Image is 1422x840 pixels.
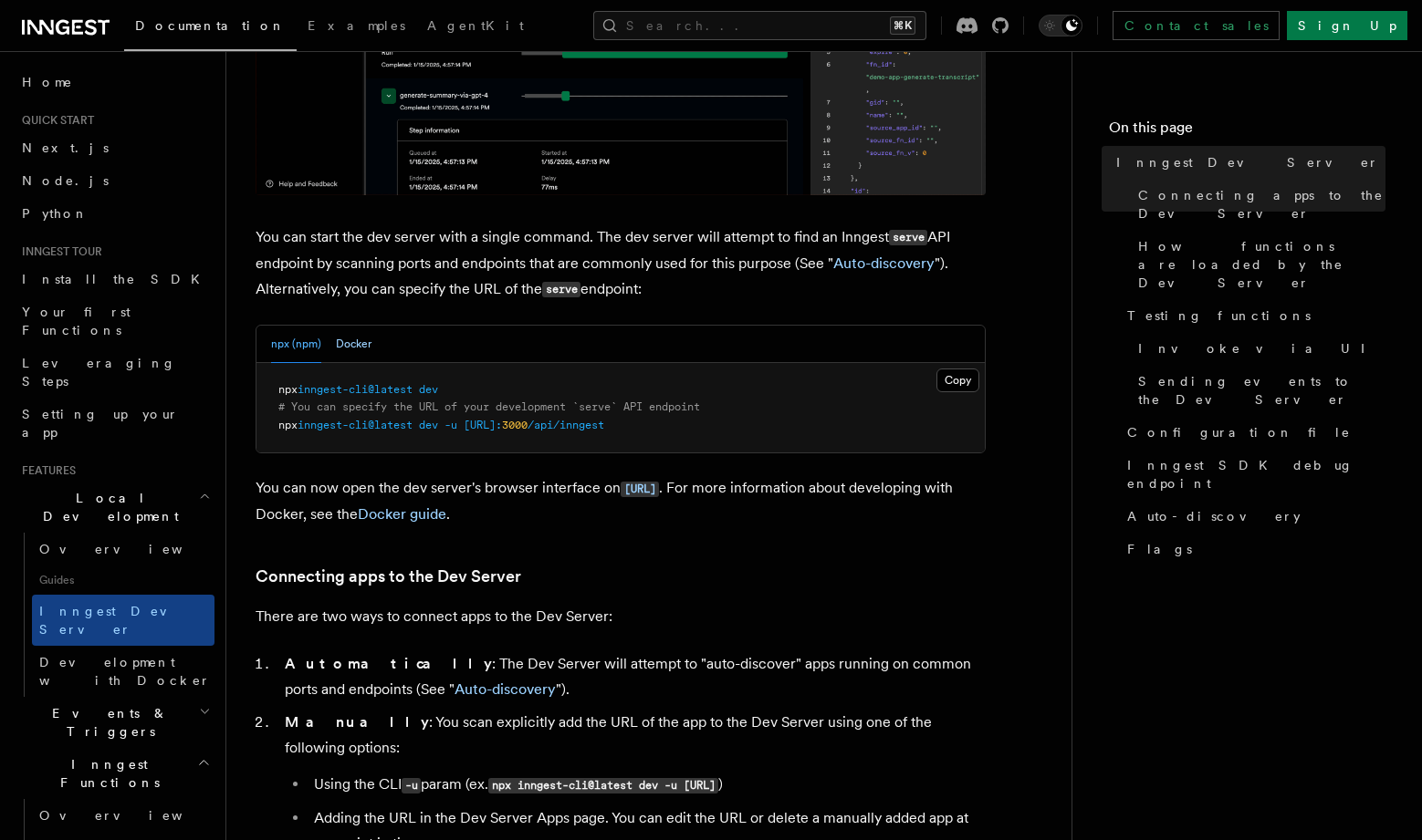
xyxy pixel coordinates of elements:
[1131,365,1385,416] a: Sending events to the Dev Server
[502,419,528,431] span: 3000
[256,475,986,527] p: You can now open the dev server's browser interface on . For more information about developing wi...
[298,419,413,431] span: inngest-cli@latest
[1127,306,1311,325] span: Testing functions
[15,263,214,296] a: Install the SDK
[1131,179,1385,230] a: Connecting apps to the Dev Server
[1120,500,1385,533] a: Auto-discovery
[15,244,102,259] span: Inngest tour
[621,482,659,497] code: [URL]
[419,383,438,396] span: dev
[1127,423,1351,441] span: Configuration file
[15,347,214,398] a: Leveraging Steps
[22,407,179,440] span: Setting up your app
[22,272,211,286] span: Install the SDK
[1120,416,1385,449] a: Configuration file
[593,11,926,40] button: Search...⌘K
[15,697,214,748] button: Events & Triggers
[1131,230,1385,299] a: How functions are loaded by the Dev Server
[936,368,979,392] button: Copy
[32,565,214,595] span: Guides
[1120,299,1385,332] a: Testing functions
[297,5,416,49] a: Examples
[528,419,604,431] span: /api/inngest
[1138,237,1385,292] span: How functions are loaded by the Dev Server
[1109,146,1385,179] a: Inngest Dev Server
[358,505,446,523] a: Docker guide
[256,224,986,303] p: You can start the dev server with a single command. The dev server will attempt to find an Innges...
[427,18,524,33] span: AgentKit
[416,5,535,49] a: AgentKit
[444,419,457,431] span: -u
[39,655,211,688] span: Development with Docker
[1287,11,1407,40] a: Sign Up
[1138,339,1381,358] span: Invoke via UI
[833,254,935,272] a: Auto-discovery
[1109,117,1385,146] h4: On this page
[278,419,298,431] span: npx
[32,533,214,565] a: Overview
[32,799,214,832] a: Overview
[890,16,915,35] kbd: ⌘K
[455,680,556,698] a: Auto-discovery
[256,604,986,629] p: There are two ways to connect apps to the Dev Server:
[15,755,197,792] span: Inngest Functions
[621,479,659,496] a: [URL]
[15,463,76,478] span: Features
[279,651,986,702] li: : The Dev Server will attempt to "auto-discover" apps running on common ports and endpoints (See ...
[15,704,199,741] span: Events & Triggers
[402,778,421,793] code: -u
[308,772,986,798] li: Using the CLI param (ex. )
[15,398,214,449] a: Setting up your app
[1120,533,1385,565] a: Flags
[15,489,199,525] span: Local Development
[1138,186,1385,223] span: Connecting apps to the Dev Server
[1116,153,1379,171] span: Inngest Dev Server
[285,713,429,731] strong: Manually
[271,326,321,363] button: npx (npm)
[22,305,131,337] span: Your first Functions
[542,282,580,297] code: serve
[15,482,214,533] button: Local Development
[15,197,214,230] a: Python
[22,73,73,91] span: Home
[1120,449,1385,500] a: Inngest SDK debug endpoint
[22,140,109,155] span: Next.js
[1113,11,1280,40] a: Contact sales
[1138,372,1385,409] span: Sending events to the Dev Server
[15,164,214,197] a: Node.js
[15,131,214,164] a: Next.js
[124,5,297,51] a: Documentation
[889,230,927,245] code: serve
[278,383,298,396] span: npx
[22,206,89,221] span: Python
[15,296,214,347] a: Your first Functions
[278,400,700,413] span: # You can specify the URL of your development `serve` API endpoint
[32,595,214,646] a: Inngest Dev Server
[298,383,413,396] span: inngest-cli@latest
[336,326,371,363] button: Docker
[1127,507,1301,525] span: Auto-discovery
[15,113,94,128] span: Quick start
[256,564,521,589] a: Connecting apps to the Dev Server
[15,748,214,799] button: Inngest Functions
[464,419,502,431] span: [URL]:
[39,604,195,637] span: Inngest Dev Server
[1127,540,1192,558] span: Flags
[22,356,176,389] span: Leveraging Steps
[15,533,214,697] div: Local Development
[285,655,492,672] strong: Automatically
[22,173,109,188] span: Node.js
[308,18,405,33] span: Examples
[1127,456,1385,493] span: Inngest SDK debug endpoint
[39,542,227,556] span: Overview
[419,419,438,431] span: dev
[15,66,214,99] a: Home
[1131,332,1385,365] a: Invoke via UI
[135,18,286,33] span: Documentation
[1039,15,1082,36] button: Toggle dark mode
[32,646,214,697] a: Development with Docker
[39,808,227,823] span: Overview
[488,778,718,793] code: npx inngest-cli@latest dev -u [URL]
